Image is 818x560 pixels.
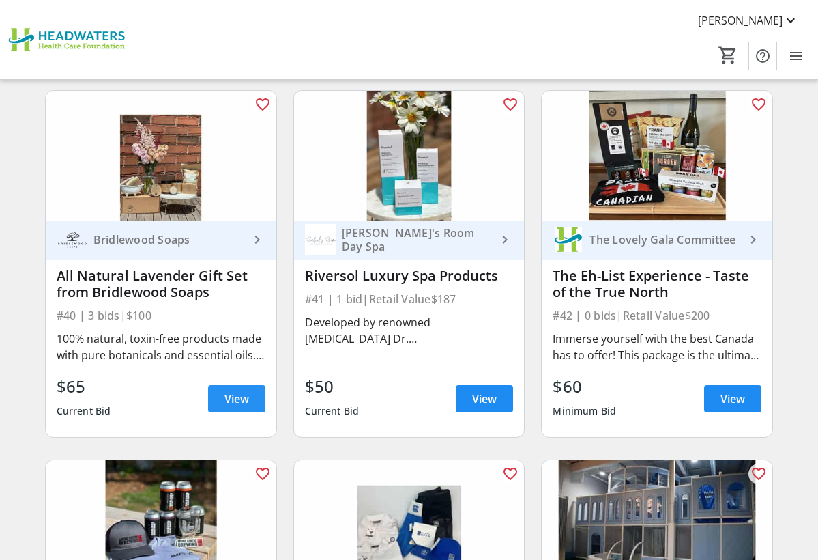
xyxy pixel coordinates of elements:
div: $60 [553,374,616,399]
div: The Eh-List Experience - Taste of the True North [553,268,761,300]
span: View [224,391,249,407]
span: View [472,391,497,407]
img: The Eh-List Experience - Taste of the True North [542,91,772,221]
a: Bridlewood SoapsBridlewood Soaps [46,221,276,260]
a: View [704,385,761,412]
mat-icon: favorite_outline [750,466,767,482]
img: All Natural Lavender Gift Set from Bridlewood Soaps [46,91,276,221]
mat-icon: favorite_outline [750,96,767,113]
button: Cart [716,43,740,68]
button: Menu [783,42,810,70]
span: View [720,391,745,407]
div: #40 | 3 bids | $100 [57,306,265,325]
div: Bridlewood Soaps [88,233,249,247]
a: The Lovely Gala CommitteeThe Lovely Gala Committee [542,221,772,260]
mat-icon: keyboard_arrow_right [745,232,761,248]
img: Riversol Luxury Spa Products [294,91,525,221]
div: Immerse yourself with the best Canada has to offer! This package is the ultimate [DEMOGRAPHIC_DAT... [553,331,761,363]
button: Help [749,42,776,70]
div: $50 [305,374,360,399]
div: 100% natural, toxin-free products made with pure botanicals and essential oils. Our small batch, ... [57,331,265,363]
div: Riversol Luxury Spa Products [305,268,514,284]
a: View [456,385,513,412]
div: #41 | 1 bid | Retail Value $187 [305,290,514,309]
div: Current Bid [305,399,360,423]
mat-icon: keyboard_arrow_right [249,232,265,248]
a: View [208,385,265,412]
img: Headwaters Health Care Foundation's Logo [8,5,130,74]
div: #42 | 0 bids | Retail Value $200 [553,306,761,325]
img: Rachel's Room Day Spa [305,224,336,255]
div: $65 [57,374,111,399]
mat-icon: keyboard_arrow_right [497,232,513,248]
div: [PERSON_NAME]'s Room Day Spa [336,226,497,253]
div: The Lovely Gala Committee [584,233,745,247]
button: [PERSON_NAME] [687,10,810,31]
mat-icon: favorite_outline [502,466,518,482]
a: Rachel's Room Day Spa[PERSON_NAME]'s Room Day Spa [294,221,525,260]
div: Developed by renowned [MEDICAL_DATA] Dr. [PERSON_NAME], [PERSON_NAME] is proudly made in [GEOGRAP... [305,314,514,347]
mat-icon: favorite_outline [254,466,271,482]
img: Bridlewood Soaps [57,224,88,255]
div: Current Bid [57,399,111,423]
img: The Lovely Gala Committee [553,224,584,255]
div: All Natural Lavender Gift Set from Bridlewood Soaps [57,268,265,300]
span: [PERSON_NAME] [698,12,783,29]
mat-icon: favorite_outline [254,96,271,113]
div: Minimum Bid [553,399,616,423]
mat-icon: favorite_outline [502,96,518,113]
